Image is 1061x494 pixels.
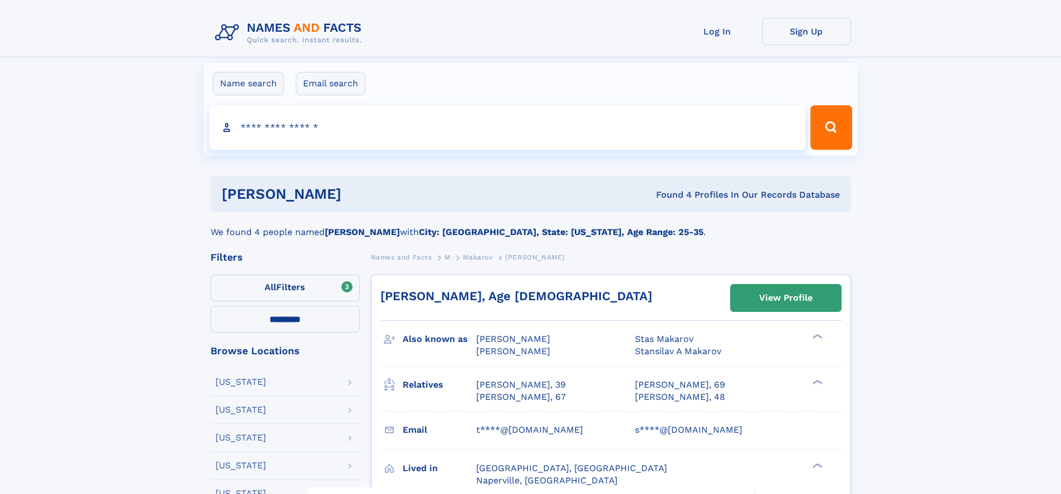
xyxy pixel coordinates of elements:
[403,420,476,439] h3: Email
[325,227,400,237] b: [PERSON_NAME]
[216,433,266,442] div: [US_STATE]
[211,212,851,239] div: We found 4 people named with .
[216,461,266,470] div: [US_STATE]
[476,346,550,356] span: [PERSON_NAME]
[635,379,725,391] a: [PERSON_NAME], 69
[635,334,693,344] span: Stas Makarov
[505,253,565,261] span: [PERSON_NAME]
[498,189,840,201] div: Found 4 Profiles In Our Records Database
[216,405,266,414] div: [US_STATE]
[444,250,451,264] a: M
[476,334,550,344] span: [PERSON_NAME]
[463,250,492,264] a: Makarov
[476,463,667,473] span: [GEOGRAPHIC_DATA], [GEOGRAPHIC_DATA]
[222,187,499,201] h1: [PERSON_NAME]
[403,330,476,349] h3: Also known as
[380,289,652,303] a: [PERSON_NAME], Age [DEMOGRAPHIC_DATA]
[403,459,476,478] h3: Lived in
[673,18,762,45] a: Log In
[444,253,451,261] span: M
[476,379,566,391] a: [PERSON_NAME], 39
[211,346,360,356] div: Browse Locations
[371,250,432,264] a: Names and Facts
[213,72,284,95] label: Name search
[403,375,476,394] h3: Relatives
[419,227,703,237] b: City: [GEOGRAPHIC_DATA], State: [US_STATE], Age Range: 25-35
[810,333,823,340] div: ❯
[635,346,721,356] span: Stansilav A Makarov
[810,462,823,469] div: ❯
[476,475,618,486] span: Naperville, [GEOGRAPHIC_DATA]
[216,378,266,387] div: [US_STATE]
[762,18,851,45] a: Sign Up
[463,253,492,261] span: Makarov
[810,378,823,385] div: ❯
[265,282,276,292] span: All
[810,105,852,150] button: Search Button
[759,285,813,311] div: View Profile
[476,391,566,403] a: [PERSON_NAME], 67
[635,391,725,403] a: [PERSON_NAME], 48
[211,275,360,301] label: Filters
[296,72,365,95] label: Email search
[209,105,806,150] input: search input
[731,285,841,311] a: View Profile
[211,18,371,48] img: Logo Names and Facts
[211,252,360,262] div: Filters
